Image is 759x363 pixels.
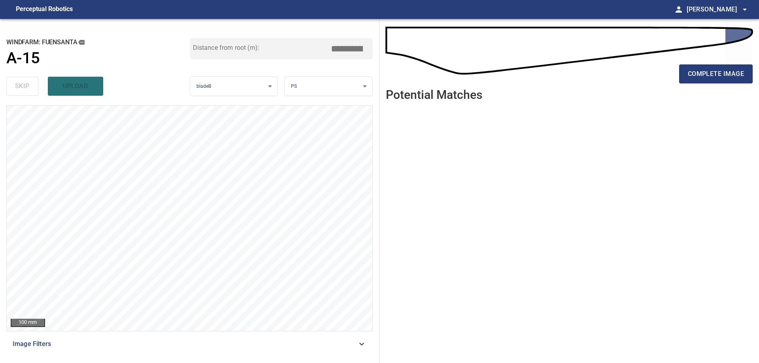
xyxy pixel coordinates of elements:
span: [PERSON_NAME] [687,4,750,15]
label: Distance from root (m): [193,45,259,51]
h2: Potential Matches [386,88,482,101]
button: [PERSON_NAME] [683,2,750,17]
span: arrow_drop_down [740,5,750,14]
button: copy message details [77,38,86,47]
h1: A-15 [6,49,40,68]
span: bladeB [196,83,211,89]
span: person [674,5,683,14]
h2: windfarm: Fuensanta [6,38,190,47]
div: Image Filters [6,335,373,354]
span: complete image [688,68,744,79]
div: bladeB [190,76,278,96]
span: Image Filters [13,339,357,349]
button: complete image [679,64,753,83]
span: PS [291,83,297,89]
a: A-15 [6,49,190,68]
div: PS [285,76,372,96]
figcaption: Perceptual Robotics [16,3,73,16]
